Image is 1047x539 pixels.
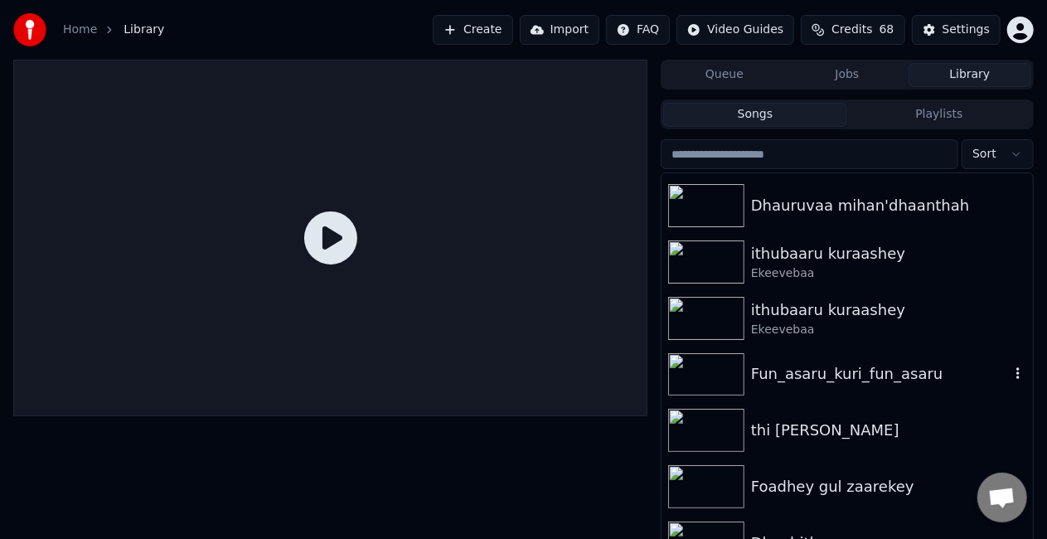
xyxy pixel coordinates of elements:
[751,419,1026,442] div: thi [PERSON_NAME]
[831,22,872,38] span: Credits
[751,322,1026,338] div: Ekeevebaa
[912,15,1001,45] button: Settings
[433,15,513,45] button: Create
[751,265,1026,282] div: Ekeevebaa
[751,475,1026,498] div: Foadhey gul zaarekey
[124,22,164,38] span: Library
[606,15,670,45] button: FAQ
[751,362,1010,386] div: Fun_asaru_kuri_fun_asaru
[786,63,909,87] button: Jobs
[801,15,904,45] button: Credits68
[63,22,97,38] a: Home
[943,22,990,38] div: Settings
[520,15,599,45] button: Import
[751,299,1026,322] div: ithubaaru kuraashey
[880,22,894,38] span: 68
[847,103,1031,127] button: Playlists
[751,194,1026,217] div: Dhauruvaa mihan'dhaanthah
[977,473,1027,522] div: Open chat
[751,242,1026,265] div: ithubaaru kuraashey
[13,13,46,46] img: youka
[663,103,847,127] button: Songs
[676,15,794,45] button: Video Guides
[909,63,1031,87] button: Library
[63,22,164,38] nav: breadcrumb
[663,63,786,87] button: Queue
[972,146,996,163] span: Sort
